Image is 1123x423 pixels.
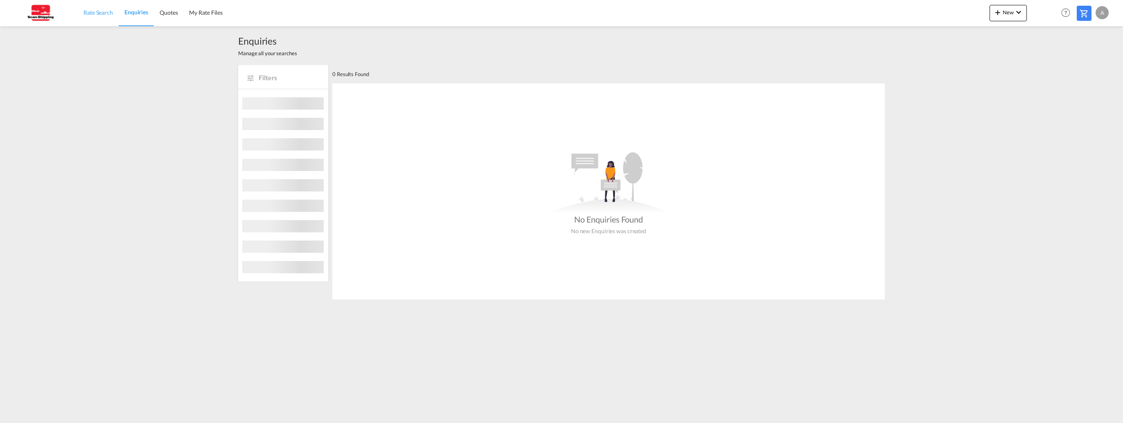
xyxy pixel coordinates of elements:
[12,4,68,22] img: 123b615026f311ee80dabbd30bc9e10f.jpg
[993,7,1003,17] md-icon: icon-plus 400-fg
[238,49,297,57] span: Manage all your searches
[238,34,297,47] span: Enquiries
[990,5,1027,21] button: icon-plus 400-fgNewicon-chevron-down
[124,9,148,16] span: Enquiries
[83,9,113,16] span: Rate Search
[332,65,369,83] div: 0 Results Found
[259,73,320,82] span: Filters
[571,225,646,235] div: No new Enquiries was created
[993,9,1024,16] span: New
[1059,6,1077,20] div: Help
[574,214,643,225] div: No Enquiries Found
[1059,6,1073,20] span: Help
[189,9,223,16] span: My Rate Files
[160,9,178,16] span: Quotes
[1014,7,1024,17] md-icon: icon-chevron-down
[1096,6,1109,19] div: A
[547,152,670,214] md-icon: assets/icons/custom/empty_quotes.svg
